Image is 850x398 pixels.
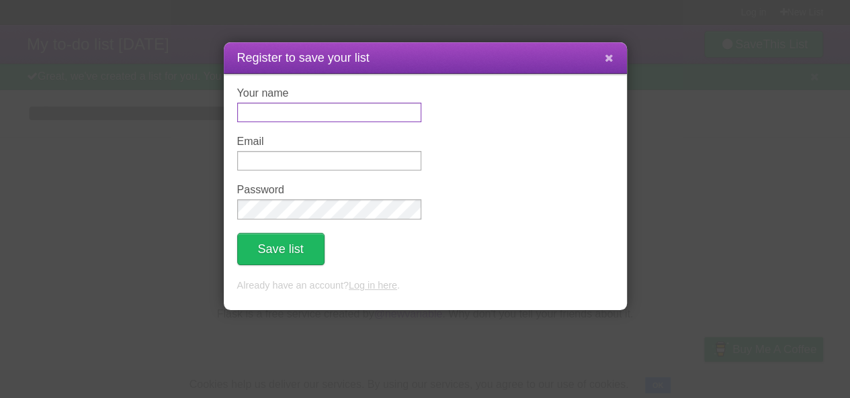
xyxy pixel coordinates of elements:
label: Your name [237,87,421,99]
label: Password [237,184,421,196]
label: Email [237,136,421,148]
button: Save list [237,233,325,265]
a: Log in here [349,280,397,291]
p: Already have an account? . [237,279,613,293]
h1: Register to save your list [237,49,613,67]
